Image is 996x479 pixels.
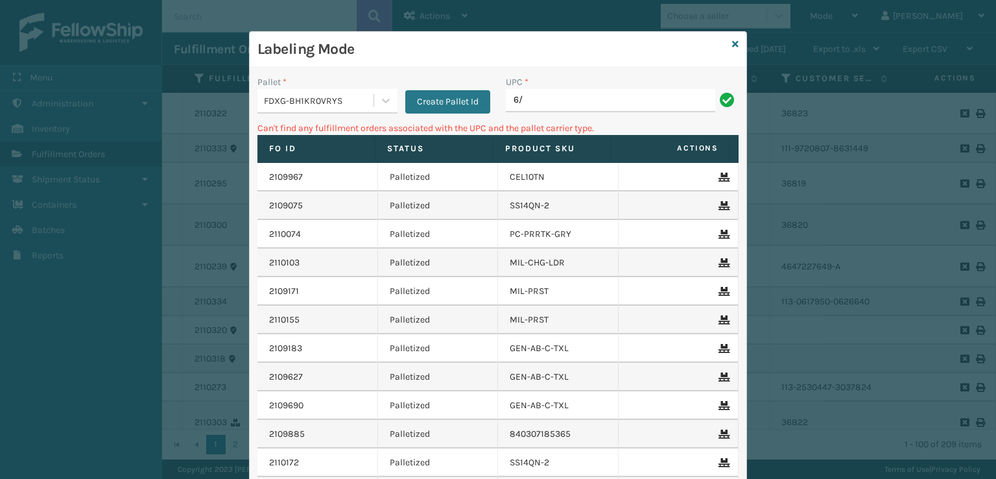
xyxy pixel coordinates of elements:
[269,143,363,154] label: Fo Id
[718,401,726,410] i: Remove From Pallet
[498,420,619,448] td: 840307185365
[718,430,726,439] i: Remove From Pallet
[257,40,727,59] h3: Labeling Mode
[378,191,499,220] td: Palletized
[387,143,481,154] label: Status
[718,373,726,382] i: Remove From Pallet
[405,90,490,114] button: Create Pallet Id
[378,363,499,391] td: Palletized
[718,258,726,267] i: Remove From Pallet
[498,306,619,334] td: MIL-PRST
[378,277,499,306] td: Palletized
[378,249,499,277] td: Palletized
[269,342,302,355] a: 2109183
[378,448,499,477] td: Palletized
[264,94,375,108] div: FDXG-BH1KR0VRYS
[269,228,301,241] a: 2110074
[505,143,599,154] label: Product SKU
[498,220,619,249] td: PC-PRRTK-GRY
[269,171,303,184] a: 2109967
[378,220,499,249] td: Palletized
[615,138,726,159] span: Actions
[378,420,499,448] td: Palletized
[378,306,499,334] td: Palletized
[498,191,619,220] td: SS14QN-2
[506,75,528,89] label: UPC
[269,428,305,441] a: 2109885
[498,334,619,363] td: GEN-AB-C-TXL
[269,371,303,384] a: 2109627
[269,313,300,326] a: 2110155
[257,121,739,135] p: Can't find any fulfillment orders associated with the UPC and the pallet carrier type.
[718,344,726,353] i: Remove From Pallet
[378,334,499,363] td: Palletized
[257,75,287,89] label: Pallet
[498,163,619,191] td: CEL10TN
[718,173,726,182] i: Remove From Pallet
[269,199,303,212] a: 2109075
[718,201,726,210] i: Remove From Pallet
[498,391,619,420] td: GEN-AB-C-TXL
[718,315,726,325] i: Remove From Pallet
[269,456,299,469] a: 2110172
[378,391,499,420] td: Palletized
[718,458,726,467] i: Remove From Pallet
[269,399,303,412] a: 2109690
[269,285,299,298] a: 2109171
[718,230,726,239] i: Remove From Pallet
[718,287,726,296] i: Remove From Pallet
[498,448,619,477] td: SS14QN-2
[378,163,499,191] td: Palletized
[498,249,619,277] td: MIL-CHG-LDR
[498,363,619,391] td: GEN-AB-C-TXL
[269,256,300,269] a: 2110103
[498,277,619,306] td: MIL-PRST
